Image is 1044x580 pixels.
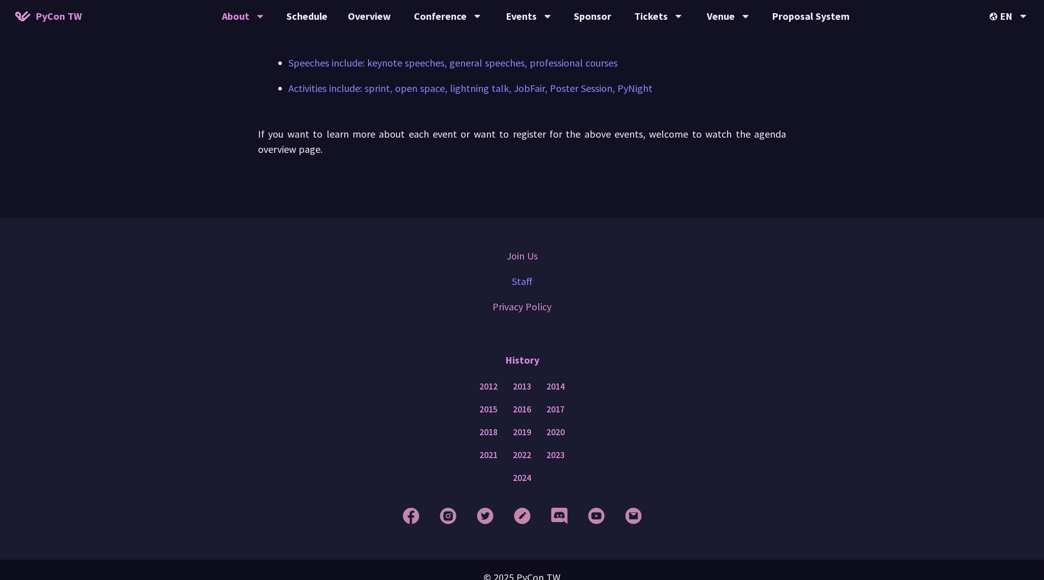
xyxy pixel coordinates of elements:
[513,426,531,439] a: 2019
[513,380,531,393] a: 2013
[479,449,498,462] a: 2021
[551,507,568,524] img: Discord Footer Icon
[479,426,498,439] a: 2018
[588,507,605,524] img: YouTube Footer Icon
[493,299,551,314] a: Privacy Policy
[403,507,419,524] img: Facebook Footer Icon
[546,426,565,439] a: 2020
[288,81,756,96] p: Activities include: sprint, open space, lightning talk, JobFair, Poster Session, PyNight
[513,472,531,485] a: 2024
[479,380,498,393] a: 2012
[513,449,531,462] a: 2022
[513,403,531,416] a: 2016
[440,507,456,524] img: Instagram Footer Icon
[288,55,756,71] p: Speeches include: keynote speeches, general speeches, professional courses
[36,9,82,24] span: PyCon TW
[479,403,498,416] a: 2015
[514,507,531,524] img: Blog Footer Icon
[258,126,786,157] p: If you want to learn more about each event or want to register for the above events, welcome to w...
[990,13,1000,20] img: Locale Icon
[546,403,565,416] a: 2017
[512,274,533,289] a: Staff
[505,345,539,375] p: History
[625,507,642,524] img: Email Footer Icon
[507,248,538,264] a: Join Us
[15,11,30,21] img: Home icon of PyCon TW 2025
[546,380,565,393] a: 2014
[5,4,92,29] a: PyCon TW
[546,449,565,462] a: 2023
[477,507,494,524] img: Twitter Footer Icon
